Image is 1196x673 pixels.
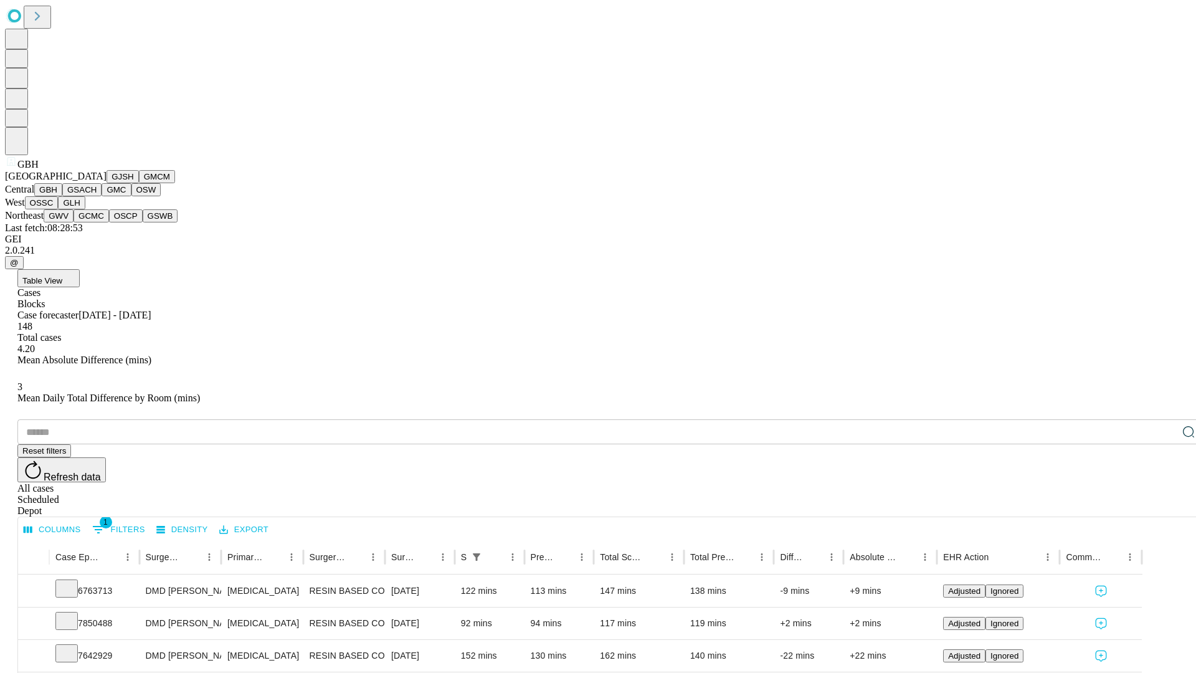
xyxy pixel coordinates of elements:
button: Sort [486,548,504,566]
button: Sort [990,548,1007,566]
div: RESIN BASED COMPOSITE 1 SURFACE, POSTERIOR [310,608,379,639]
div: +2 mins [850,608,931,639]
div: -9 mins [780,575,837,607]
span: Adjusted [948,651,980,661]
span: [DATE] - [DATE] [78,310,151,320]
button: OSCP [109,209,143,222]
div: 140 mins [690,640,768,672]
div: -22 mins [780,640,837,672]
div: Surgery Name [310,552,346,562]
div: EHR Action [943,552,989,562]
div: DMD [PERSON_NAME] Dmd [146,640,215,672]
button: Expand [24,613,43,635]
span: Ignored [990,651,1018,661]
div: Surgery Date [391,552,415,562]
button: Menu [753,548,771,566]
div: Predicted In Room Duration [531,552,555,562]
button: Sort [805,548,823,566]
div: 94 mins [531,608,588,639]
button: Sort [1104,548,1121,566]
button: Menu [1121,548,1139,566]
button: GMC [102,183,131,196]
div: 119 mins [690,608,768,639]
span: Last fetch: 08:28:53 [5,222,83,233]
span: West [5,197,25,208]
button: Menu [1039,548,1056,566]
span: 3 [17,381,22,392]
button: Menu [434,548,452,566]
div: +9 mins [850,575,931,607]
button: Sort [417,548,434,566]
div: 162 mins [600,640,678,672]
span: 148 [17,321,32,332]
button: OSSC [25,196,59,209]
div: DMD [PERSON_NAME] Dmd [146,575,215,607]
div: 2.0.241 [5,245,1191,256]
button: Show filters [89,520,148,540]
div: 113 mins [531,575,588,607]
div: [DATE] [391,640,448,672]
div: [MEDICAL_DATA] [227,640,297,672]
span: @ [10,258,19,267]
span: 1 [100,516,112,528]
div: 122 mins [461,575,518,607]
span: Table View [22,276,62,285]
button: Show filters [468,548,485,566]
span: GBH [17,159,39,169]
button: Ignored [985,649,1023,662]
div: 92 mins [461,608,518,639]
span: Ignored [990,586,1018,596]
button: Menu [364,548,382,566]
button: Ignored [985,617,1023,630]
button: Select columns [21,520,84,540]
div: 147 mins [600,575,678,607]
button: Sort [347,548,364,566]
div: [MEDICAL_DATA] [227,608,297,639]
div: Primary Service [227,552,263,562]
button: Ignored [985,585,1023,598]
button: Reset filters [17,444,71,457]
span: Northeast [5,210,44,221]
div: 7850488 [55,608,133,639]
button: Menu [916,548,934,566]
span: Central [5,184,34,194]
button: OSW [131,183,161,196]
button: Menu [823,548,840,566]
button: GMCM [139,170,175,183]
span: Ignored [990,619,1018,628]
div: Case Epic Id [55,552,100,562]
button: Export [216,520,272,540]
button: Expand [24,646,43,667]
div: 7642929 [55,640,133,672]
button: GJSH [107,170,139,183]
div: Total Scheduled Duration [600,552,645,562]
div: RESIN BASED COMPOSITE 2 SURFACES, POSTERIOR [310,575,379,607]
div: GEI [5,234,1191,245]
span: Adjusted [948,586,980,596]
div: 138 mins [690,575,768,607]
button: GSWB [143,209,178,222]
button: @ [5,256,24,269]
button: GWV [44,209,74,222]
span: 4.20 [17,343,35,354]
button: Menu [119,548,136,566]
button: GBH [34,183,62,196]
div: [MEDICAL_DATA] [227,575,297,607]
div: Surgeon Name [146,552,182,562]
span: Mean Absolute Difference (mins) [17,355,151,365]
div: [DATE] [391,575,448,607]
button: Expand [24,581,43,603]
button: Table View [17,269,80,287]
div: Absolute Difference [850,552,898,562]
div: 1 active filter [468,548,485,566]
span: Reset filters [22,446,66,456]
button: GSACH [62,183,102,196]
span: Mean Daily Total Difference by Room (mins) [17,393,200,403]
div: Scheduled In Room Duration [461,552,467,562]
button: Sort [899,548,916,566]
button: GLH [58,196,85,209]
button: GCMC [74,209,109,222]
button: Adjusted [943,585,985,598]
div: 117 mins [600,608,678,639]
button: Sort [736,548,753,566]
